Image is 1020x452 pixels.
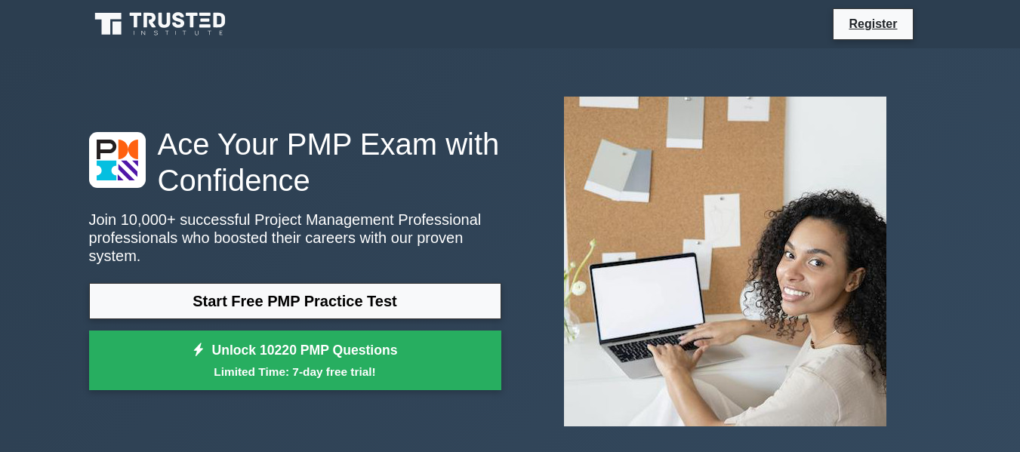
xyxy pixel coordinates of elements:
[89,283,501,319] a: Start Free PMP Practice Test
[89,126,501,198] h1: Ace Your PMP Exam with Confidence
[89,331,501,391] a: Unlock 10220 PMP QuestionsLimited Time: 7-day free trial!
[840,14,906,33] a: Register
[89,211,501,265] p: Join 10,000+ successful Project Management Professional professionals who boosted their careers w...
[108,363,482,380] small: Limited Time: 7-day free trial!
